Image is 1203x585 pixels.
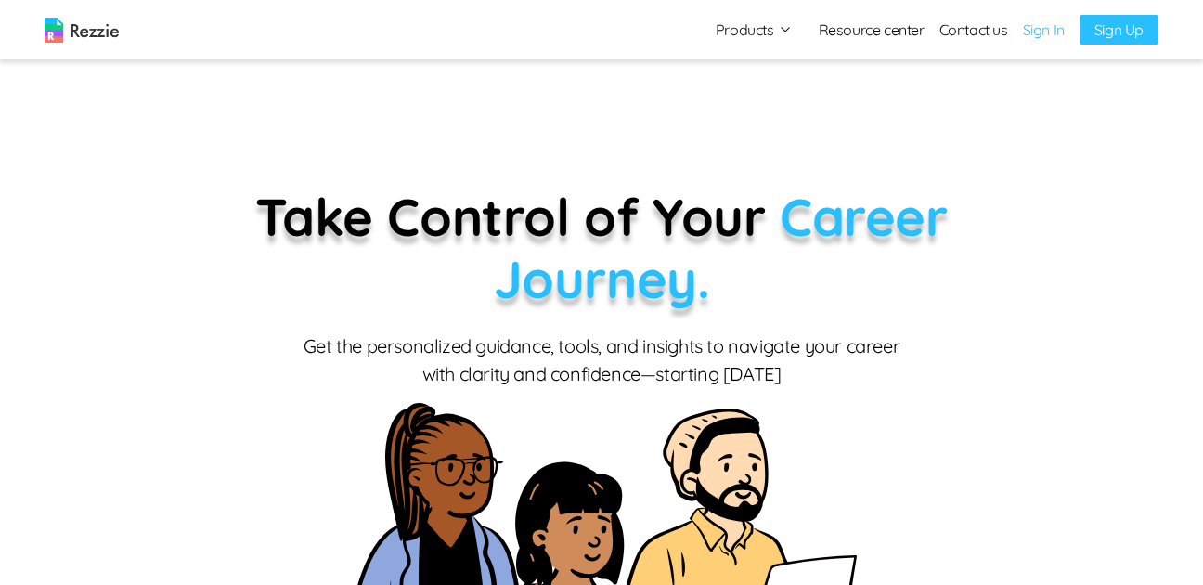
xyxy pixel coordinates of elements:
p: Get the personalized guidance, tools, and insights to navigate your career with clarity and confi... [300,332,903,388]
a: Contact us [939,19,1008,41]
a: Sign In [1023,19,1065,41]
a: Resource center [819,19,925,41]
button: Products [716,19,793,41]
p: Take Control of Your [161,186,1042,310]
img: logo [45,18,119,43]
a: Sign Up [1080,15,1158,45]
span: Career Journey. [494,184,948,311]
